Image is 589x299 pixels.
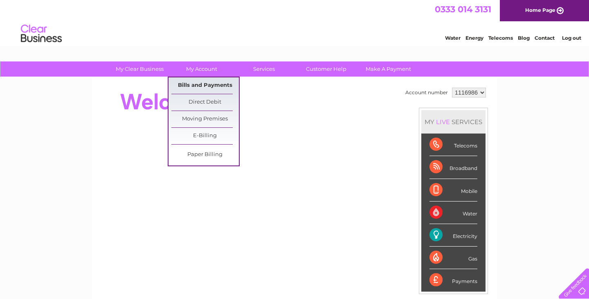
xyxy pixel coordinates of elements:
div: MY SERVICES [421,110,486,134]
a: Direct Debit [171,94,239,111]
div: Water [429,202,477,224]
a: Telecoms [488,35,513,41]
div: Payments [429,269,477,291]
div: Mobile [429,179,477,202]
a: Make A Payment [355,61,422,77]
div: LIVE [434,118,452,126]
div: Telecoms [429,134,477,156]
div: Clear Business is a trading name of Verastar Limited (registered in [GEOGRAPHIC_DATA] No. 3667643... [102,5,488,40]
div: Broadband [429,156,477,179]
a: Bills and Payments [171,77,239,94]
a: Energy [465,35,483,41]
a: Log out [562,35,581,41]
a: E-Billing [171,128,239,144]
a: My Clear Business [106,61,173,77]
a: My Account [168,61,236,77]
div: Electricity [429,224,477,247]
a: Customer Help [292,61,360,77]
img: logo.png [20,21,62,46]
a: Moving Premises [171,111,239,127]
a: Water [445,35,461,41]
div: Gas [429,247,477,269]
a: Services [230,61,298,77]
a: Blog [518,35,530,41]
a: 0333 014 3131 [435,4,491,14]
a: Paper Billing [171,147,239,163]
a: Contact [535,35,555,41]
td: Account number [403,86,450,100]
